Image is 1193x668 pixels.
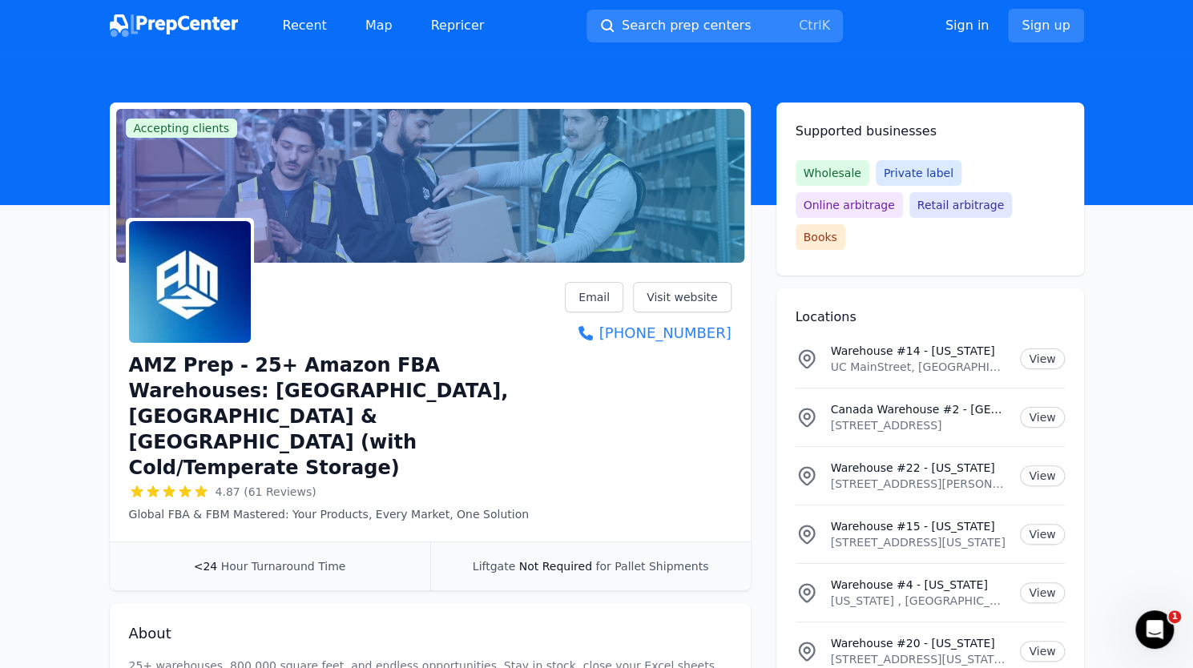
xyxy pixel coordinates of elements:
span: Not Required [519,560,592,573]
h2: About [129,622,732,645]
a: View [1020,348,1064,369]
a: Sign in [945,16,989,35]
p: Warehouse #22 - [US_STATE] [831,460,1008,476]
img: AMZ Prep - 25+ Amazon FBA Warehouses: US, Canada & UK (with Cold/Temperate Storage) [129,221,251,343]
span: Accepting clients [126,119,238,138]
p: Warehouse #14 - [US_STATE] [831,343,1008,359]
span: Private label [876,160,961,186]
a: Map [353,10,405,42]
a: Visit website [633,282,732,312]
p: Warehouse #4 - [US_STATE] [831,577,1008,593]
p: UC MainStreet, [GEOGRAPHIC_DATA], [GEOGRAPHIC_DATA], [US_STATE][GEOGRAPHIC_DATA], [GEOGRAPHIC_DATA] [831,359,1008,375]
span: <24 [194,560,218,573]
p: Canada Warehouse #2 - [GEOGRAPHIC_DATA] [831,401,1008,417]
h2: Locations [796,308,1065,327]
a: Email [565,282,623,312]
p: [STREET_ADDRESS][US_STATE] [831,534,1008,550]
a: View [1020,582,1064,603]
span: 1 [1168,610,1181,623]
a: Sign up [1008,9,1083,42]
p: [STREET_ADDRESS] [831,417,1008,433]
a: Recent [270,10,340,42]
h1: AMZ Prep - 25+ Amazon FBA Warehouses: [GEOGRAPHIC_DATA], [GEOGRAPHIC_DATA] & [GEOGRAPHIC_DATA] (w... [129,352,566,481]
span: Liftgate [473,560,515,573]
h2: Supported businesses [796,122,1065,141]
a: View [1020,641,1064,662]
a: View [1020,407,1064,428]
span: for Pallet Shipments [595,560,708,573]
span: Retail arbitrage [909,192,1012,218]
p: Warehouse #20 - [US_STATE] [831,635,1008,651]
span: Hour Turnaround Time [221,560,346,573]
iframe: Intercom live chat [1135,610,1174,649]
a: Repricer [418,10,498,42]
kbd: K [821,18,830,33]
span: Books [796,224,845,250]
p: [US_STATE] , [GEOGRAPHIC_DATA] [831,593,1008,609]
span: Wholesale [796,160,869,186]
a: [PHONE_NUMBER] [565,322,731,344]
span: Online arbitrage [796,192,903,218]
p: [STREET_ADDRESS][US_STATE][US_STATE] [831,651,1008,667]
span: 4.87 (61 Reviews) [216,484,316,500]
p: [STREET_ADDRESS][PERSON_NAME][US_STATE] [831,476,1008,492]
button: Search prep centersCtrlK [586,10,843,42]
a: View [1020,524,1064,545]
p: Warehouse #15 - [US_STATE] [831,518,1008,534]
kbd: Ctrl [799,18,821,33]
p: Global FBA & FBM Mastered: Your Products, Every Market, One Solution [129,506,566,522]
span: Search prep centers [622,16,751,35]
img: PrepCenter [110,14,238,37]
a: View [1020,465,1064,486]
